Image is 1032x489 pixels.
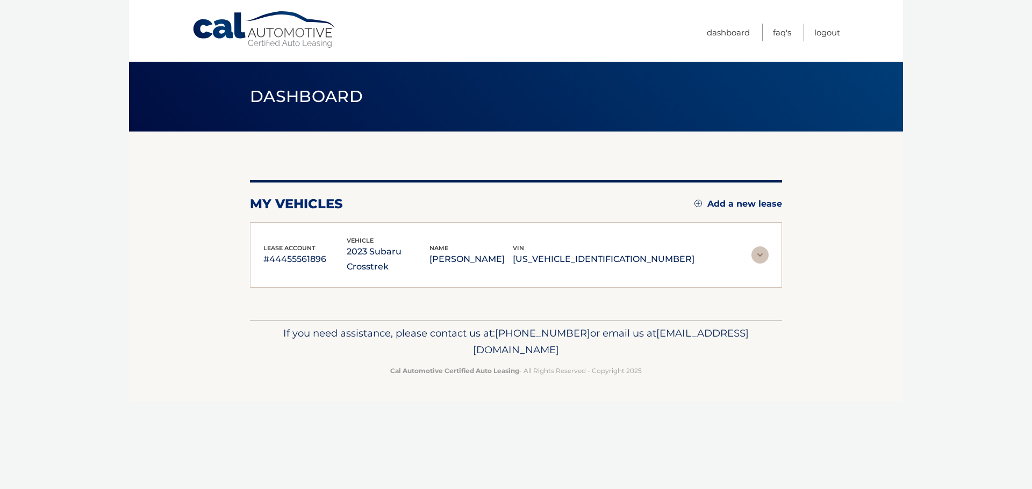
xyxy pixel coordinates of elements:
[694,200,702,207] img: add.svg
[250,86,363,106] span: Dashboard
[751,246,769,264] img: accordion-rest.svg
[513,252,694,267] p: [US_VEHICLE_IDENTIFICATION_NUMBER]
[513,244,524,252] span: vin
[814,24,840,41] a: Logout
[707,24,750,41] a: Dashboard
[192,11,337,49] a: Cal Automotive
[250,196,343,212] h2: my vehicles
[257,325,775,359] p: If you need assistance, please contact us at: or email us at
[694,199,782,209] a: Add a new lease
[495,327,590,339] span: [PHONE_NUMBER]
[263,244,316,252] span: lease account
[347,244,430,274] p: 2023 Subaru Crosstrek
[347,237,374,244] span: vehicle
[263,252,347,267] p: #44455561896
[773,24,791,41] a: FAQ's
[429,252,513,267] p: [PERSON_NAME]
[390,367,519,375] strong: Cal Automotive Certified Auto Leasing
[429,244,448,252] span: name
[257,365,775,376] p: - All Rights Reserved - Copyright 2025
